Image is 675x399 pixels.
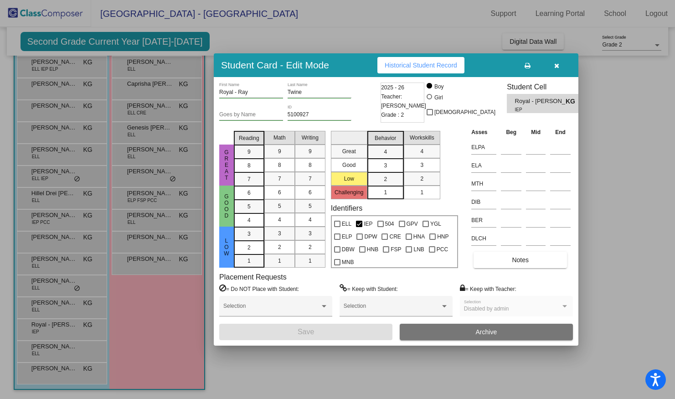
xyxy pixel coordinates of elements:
[309,216,312,224] span: 4
[364,231,377,242] span: DPW
[471,232,496,245] input: assessment
[278,229,281,238] span: 3
[434,107,495,118] span: [DEMOGRAPHIC_DATA]
[381,92,426,110] span: Teacher: [PERSON_NAME]
[247,161,251,170] span: 8
[434,93,443,102] div: Girl
[309,229,312,238] span: 3
[247,175,251,183] span: 7
[278,243,281,251] span: 2
[247,189,251,197] span: 6
[476,328,497,336] span: Archive
[219,284,299,293] label: = Do NOT Place with Student:
[471,195,496,209] input: assessment
[434,83,444,91] div: Boy
[309,202,312,210] span: 5
[460,284,516,293] label: = Keep with Teacher:
[385,62,457,69] span: Historical Student Record
[407,218,418,229] span: GPV
[247,244,251,252] span: 2
[381,83,404,92] span: 2025 - 26
[391,244,401,255] span: FSP
[331,204,362,212] label: Identifiers
[221,59,329,71] h3: Student Card - Edit Mode
[413,231,425,242] span: HNA
[384,161,387,170] span: 3
[385,218,394,229] span: 504
[278,257,281,265] span: 1
[309,243,312,251] span: 2
[298,328,314,336] span: Save
[278,202,281,210] span: 5
[566,97,578,106] span: KG
[309,188,312,197] span: 6
[364,218,372,229] span: IEP
[247,257,251,265] span: 1
[377,57,464,73] button: Historical Student Record
[420,161,423,169] span: 3
[367,244,378,255] span: HNB
[273,134,286,142] span: Math
[512,256,529,264] span: Notes
[309,161,312,169] span: 8
[239,134,259,142] span: Reading
[410,134,434,142] span: Workskills
[384,175,387,183] span: 2
[420,147,423,155] span: 4
[400,324,573,340] button: Archive
[437,231,448,242] span: HNP
[247,216,251,224] span: 4
[219,273,287,281] label: Placement Requests
[342,244,355,255] span: DBW
[342,231,352,242] span: ELP
[389,231,401,242] span: CRE
[219,324,392,340] button: Save
[524,127,548,137] th: Mid
[471,177,496,191] input: assessment
[515,106,559,113] span: IEP
[430,218,441,229] span: YGL
[469,127,499,137] th: Asses
[471,213,496,227] input: assessment
[340,284,398,293] label: = Keep with Student:
[309,147,312,155] span: 9
[342,218,351,229] span: ELL
[471,159,496,172] input: assessment
[464,306,509,312] span: Disabled by admin
[381,110,404,119] span: Grade : 2
[247,148,251,156] span: 9
[499,127,524,137] th: Beg
[507,83,586,91] h3: Student Cell
[413,244,424,255] span: LNB
[219,112,283,118] input: goes by name
[278,147,281,155] span: 9
[384,188,387,197] span: 1
[288,112,351,118] input: Enter ID
[247,230,251,238] span: 3
[420,175,423,183] span: 2
[247,202,251,211] span: 5
[222,193,231,219] span: Good
[302,134,319,142] span: Writing
[471,140,496,154] input: assessment
[515,97,566,106] span: Royal - [PERSON_NAME]
[278,188,281,197] span: 6
[222,149,231,181] span: Great
[278,216,281,224] span: 4
[384,148,387,156] span: 4
[309,175,312,183] span: 7
[437,244,448,255] span: PCC
[420,188,423,197] span: 1
[375,134,396,142] span: Behavior
[342,257,354,268] span: MNB
[548,127,573,137] th: End
[278,161,281,169] span: 8
[222,238,231,257] span: Low
[309,257,312,265] span: 1
[278,175,281,183] span: 7
[474,252,567,268] button: Notes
